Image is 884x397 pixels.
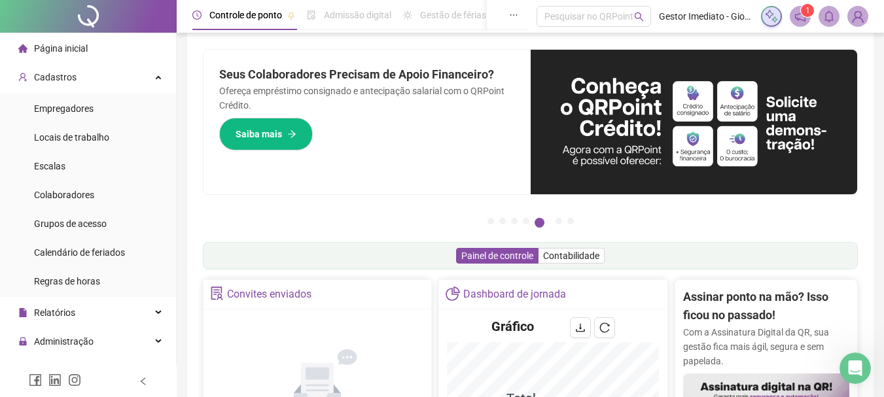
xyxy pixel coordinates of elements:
div: Ana diz… [10,5,251,247]
span: arrow-right [287,129,296,139]
span: Relatórios [34,307,75,318]
span: Colaboradores [34,190,94,200]
div: Você também pode visualizar seu histórico de pagamentos e notas fiscais na mesma área financeira. [21,154,241,192]
span: Cadastros [34,72,77,82]
button: 2 [499,218,506,224]
h2: Seus Colaboradores Precisam de Apoio Financeiro? [219,65,515,84]
div: Respondeu à sua pergunta?Ana • Há 9min [10,247,160,275]
p: A equipe também pode ajudar [63,16,193,29]
span: Empregadores [34,103,94,114]
span: 1 [805,6,810,15]
span: pushpin [287,12,295,20]
span: search [634,12,644,22]
div: Ana • Há 9min [21,277,79,285]
span: notification [794,10,806,22]
span: linkedin [48,373,62,387]
span: Painel de controle [461,250,533,261]
span: reload [599,322,610,333]
img: 36673 [848,7,868,26]
div: Convites enviados [227,283,311,305]
span: file-done [307,10,316,20]
img: sparkle-icon.fc2bf0ac1784a2077858766a79e2daf3.svg [764,9,779,24]
span: Calendário de feriados [34,247,125,258]
span: bell [823,10,835,22]
button: 1 [487,218,494,224]
li: Vá em [31,92,241,105]
button: 5 [535,218,544,228]
span: user-add [18,73,27,82]
span: Página inicial [34,43,88,54]
span: Grupos de acesso [34,218,107,229]
h4: Gráfico [491,317,534,336]
button: Início [205,5,230,30]
span: facebook [29,373,42,387]
span: Regras de horas [34,276,100,286]
button: 7 [567,218,574,224]
span: instagram [68,373,81,387]
button: 4 [523,218,529,224]
span: solution [210,286,224,300]
b: "Pendências" [84,108,152,118]
span: download [575,322,586,333]
div: Para acessar sua fatura, você pode emitir a segunda via do boleto pelo nosso painel:Como fazer:En... [10,5,251,245]
span: file [18,308,27,317]
span: home [18,44,27,53]
span: Escalas [34,161,65,171]
b: Como fazer: [21,46,83,56]
span: Exportações [34,365,85,375]
b: "Gerar Boleto" [77,124,152,134]
span: Controle de ponto [209,10,282,20]
li: Clique em ou [31,123,241,147]
h2: Assinar ponto na mão? Isso ficou no passado! [683,288,849,325]
div: Respondeu à sua pergunta? [21,254,149,268]
span: Saiba mais [236,127,282,141]
span: clock-circle [192,10,202,20]
span: Contabilidade [543,250,599,261]
span: ellipsis [509,10,518,20]
button: Saiba mais [219,118,313,150]
button: 3 [511,218,518,224]
div: Fechar [230,5,253,29]
div: Dashboard de jornada [463,283,566,305]
span: left [139,377,148,386]
img: Profile image for Ana [37,7,58,28]
h1: Ana [63,7,83,16]
span: pie-chart [446,286,459,300]
p: Ofereça empréstimo consignado e antecipação salarial com o QRPoint Crédito. [219,84,515,112]
span: Locais de trabalho [34,132,109,143]
div: Depois de gerar, é só baixar o arquivo ou copiar o código de barras para pagar pelo app do seu ba... [21,199,241,237]
span: Admissão digital [324,10,391,20]
p: Com a Assinatura Digital da QR, sua gestão fica mais ágil, segura e sem papelada. [683,325,849,368]
a: Source reference 10926442: [33,137,44,147]
button: go back [9,5,33,30]
span: Administração [34,336,94,347]
a: Source reference 9696407: [72,181,82,192]
span: sun [403,10,412,20]
sup: 1 [801,4,814,17]
li: Procure por ou o mês desejado [31,107,241,120]
button: 6 [556,218,562,224]
img: banner%2F11e687cd-1386-4cbd-b13b-7bd81425532d.png [531,50,858,194]
li: Entre no painel da QRPoint com seu e-mail e senha [31,64,241,88]
iframe: Intercom live chat [840,353,871,384]
span: lock [18,337,27,346]
span: Gestor Imediato - Giovane de [PERSON_NAME] [659,9,753,24]
div: Ana diz… [10,247,251,304]
b: "Emitir 2ª via" [164,124,238,134]
b: FINANCEIRO [60,93,123,103]
span: Gestão de férias [420,10,486,20]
